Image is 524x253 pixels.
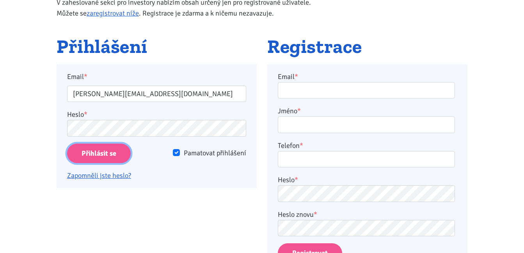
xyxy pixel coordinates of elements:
[278,174,298,185] label: Heslo
[300,141,303,150] abbr: required
[67,171,131,180] a: Zapomněli jste heslo?
[297,107,301,115] abbr: required
[62,71,252,82] label: Email
[87,9,139,18] a: zaregistrovat níže
[67,144,131,163] input: Přihlásit se
[295,72,298,81] abbr: required
[184,149,246,157] span: Pamatovat přihlášení
[278,209,317,220] label: Heslo znovu
[314,210,317,219] abbr: required
[278,105,301,116] label: Jméno
[278,71,298,82] label: Email
[278,140,303,151] label: Telefon
[267,36,467,57] h2: Registrace
[57,36,257,57] h2: Přihlášení
[67,109,87,120] label: Heslo
[295,176,298,184] abbr: required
